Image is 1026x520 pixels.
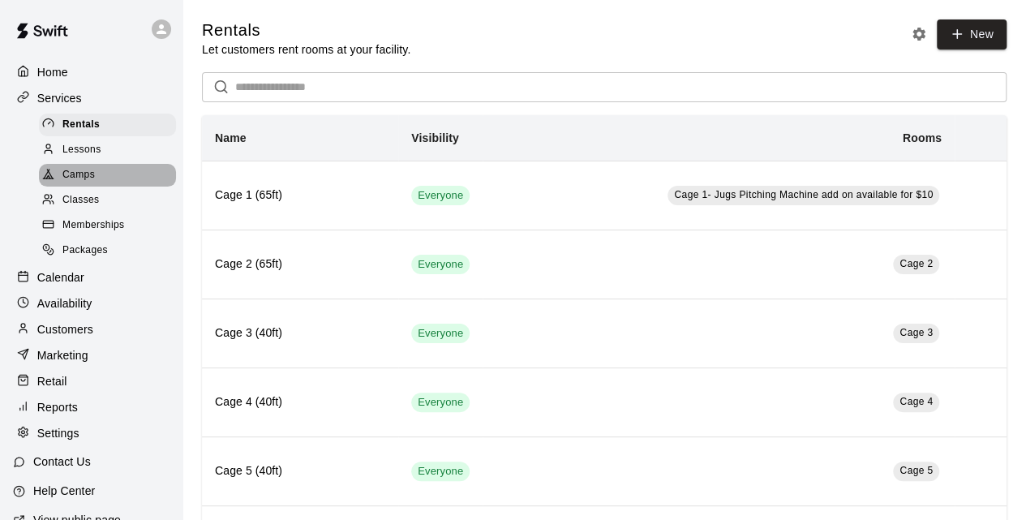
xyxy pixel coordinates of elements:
div: This service is visible to all of your customers [411,324,470,343]
span: Rentals [62,117,100,133]
a: Classes [39,188,182,213]
span: Cage 2 [899,258,933,269]
a: Memberships [39,213,182,239]
div: Camps [39,164,176,187]
p: Help Center [33,483,95,499]
div: Lessons [39,139,176,161]
a: Settings [13,421,170,445]
div: Classes [39,189,176,212]
span: Lessons [62,142,101,158]
p: Calendar [37,269,84,286]
h6: Cage 4 (40ft) [215,393,385,411]
a: Packages [39,239,182,264]
span: Everyone [411,257,470,273]
a: Calendar [13,265,170,290]
p: Retail [37,373,67,389]
a: Reports [13,395,170,419]
span: Camps [62,167,95,183]
a: New [937,19,1007,49]
span: Classes [62,192,99,208]
span: Everyone [411,395,470,410]
span: Cage 4 [899,396,933,407]
a: Rentals [39,112,182,137]
b: Rooms [903,131,942,144]
div: This service is visible to all of your customers [411,255,470,274]
b: Name [215,131,247,144]
p: Settings [37,425,79,441]
a: Services [13,86,170,110]
span: Everyone [411,188,470,204]
h5: Rentals [202,19,410,41]
p: Marketing [37,347,88,363]
p: Customers [37,321,93,337]
span: Everyone [411,464,470,479]
a: Lessons [39,137,182,162]
span: Everyone [411,326,470,342]
p: Reports [37,399,78,415]
span: Packages [62,243,108,259]
h6: Cage 3 (40ft) [215,324,385,342]
p: Let customers rent rooms at your facility. [202,41,410,58]
a: Marketing [13,343,170,367]
p: Availability [37,295,92,312]
h6: Cage 2 (65ft) [215,256,385,273]
a: Camps [39,163,182,188]
a: Retail [13,369,170,393]
p: Services [37,90,82,106]
span: Memberships [62,217,124,234]
button: Rental settings [907,22,931,46]
h6: Cage 1 (65ft) [215,187,385,204]
div: Packages [39,239,176,262]
div: This service is visible to all of your customers [411,186,470,205]
a: Customers [13,317,170,342]
span: Cage 5 [899,465,933,476]
div: Memberships [39,214,176,237]
div: Rentals [39,114,176,136]
b: Visibility [411,131,459,144]
p: Contact Us [33,453,91,470]
div: This service is visible to all of your customers [411,393,470,412]
p: Home [37,64,68,80]
a: Home [13,60,170,84]
a: Availability [13,291,170,316]
span: Cage 3 [899,327,933,338]
h6: Cage 5 (40ft) [215,462,385,480]
div: This service is visible to all of your customers [411,462,470,481]
span: Cage 1- Jugs Pitching Machine add on available for $10 [674,189,933,200]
